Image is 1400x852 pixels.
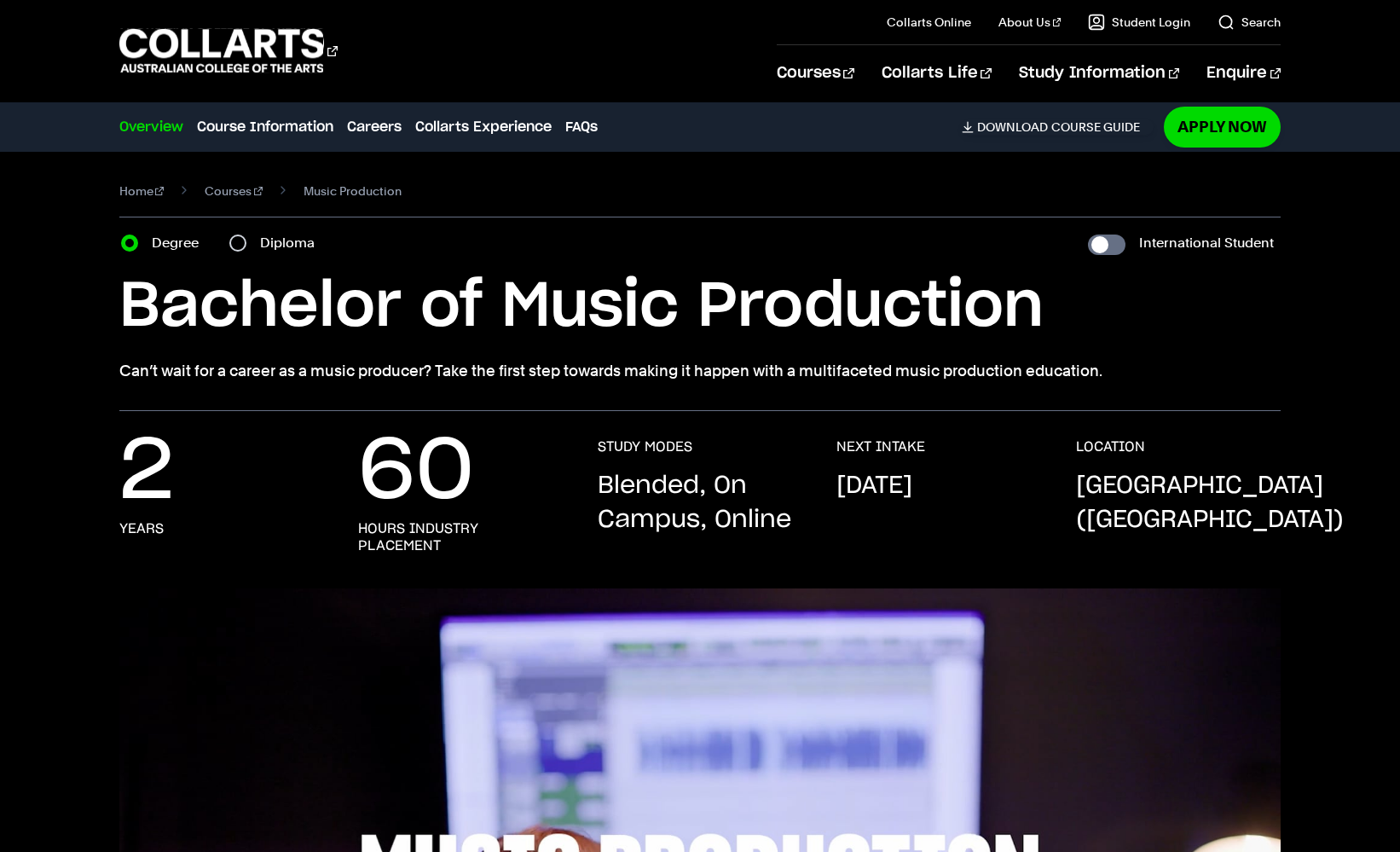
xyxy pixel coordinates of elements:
p: Blended, On Campus, Online [598,469,803,537]
h3: STUDY MODES [598,438,692,455]
a: Course Information [197,117,333,137]
p: [DATE] [836,469,912,503]
p: 60 [358,438,474,507]
a: Enquire [1206,45,1281,101]
a: DownloadCourse Guide [962,119,1154,135]
p: Can’t wait for a career as a music producer? Take the first step towards making it happen with a ... [119,359,1281,383]
a: Collarts Life [882,45,992,101]
h3: hours industry placement [358,520,564,554]
h3: NEXT INTAKE [836,438,925,455]
a: Collarts Experience [415,117,552,137]
a: Search [1218,14,1281,31]
a: Careers [347,117,402,137]
h1: Bachelor of Music Production [119,269,1281,345]
p: [GEOGRAPHIC_DATA] ([GEOGRAPHIC_DATA]) [1076,469,1344,537]
h3: Years [119,520,164,537]
label: Diploma [260,231,325,255]
a: Courses [777,45,854,101]
a: Home [119,179,165,203]
a: FAQs [565,117,598,137]
label: Degree [152,231,209,255]
span: Music Production [304,179,402,203]
a: Apply Now [1164,107,1281,147]
label: International Student [1139,231,1274,255]
div: Go to homepage [119,26,338,75]
a: Study Information [1019,45,1179,101]
a: About Us [998,14,1062,31]
p: 2 [119,438,174,507]
h3: LOCATION [1076,438,1145,455]
a: Overview [119,117,183,137]
span: Download [977,119,1048,135]
a: Collarts Online [887,14,971,31]
a: Student Login [1088,14,1190,31]
a: Courses [205,179,263,203]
